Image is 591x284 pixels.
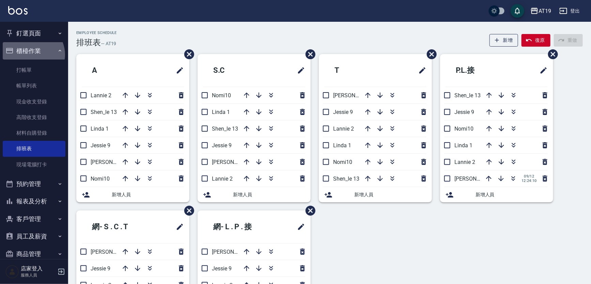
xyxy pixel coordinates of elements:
[300,201,316,221] span: 刪除班表
[112,191,184,198] span: 新增人員
[3,245,65,263] button: 商品管理
[333,176,359,182] span: Shen_le 13
[535,62,548,79] span: 修改班表的標題
[101,40,116,47] h6: — AT19
[454,109,474,115] span: Jessie 9
[454,176,500,182] span: [PERSON_NAME] 6
[212,265,232,272] span: Jessie 9
[91,109,117,115] span: Shen_le 13
[3,110,65,125] a: 高階收支登錄
[3,210,65,228] button: 客戶管理
[91,249,136,255] span: [PERSON_NAME] 6
[3,94,65,110] a: 現金收支登錄
[528,4,554,18] button: AT19
[91,176,110,182] span: Nomi10
[293,219,305,235] span: 修改班表的標題
[212,126,238,132] span: Shen_le 13
[300,44,316,64] span: 刪除班表
[91,92,111,99] span: Lannie 2
[324,58,382,83] h2: T
[543,44,559,64] span: 刪除班表
[76,38,101,47] h3: 排班表
[333,109,353,115] span: Jessie 9
[454,142,472,149] span: Linda 1
[212,249,257,255] span: [PERSON_NAME] 6
[354,191,426,198] span: 新增人員
[3,175,65,193] button: 預約管理
[91,159,136,165] span: [PERSON_NAME] 6
[3,193,65,210] button: 報表及分析
[198,187,311,202] div: 新增人員
[203,58,264,83] h2: S.C
[21,265,56,272] h5: 店家登入
[333,159,352,165] span: Nomi10
[333,92,378,99] span: [PERSON_NAME] 6
[233,191,305,198] span: 新增人員
[489,34,518,47] button: 新增
[5,265,19,279] img: Person
[212,176,233,182] span: Lannie 2
[476,191,548,198] span: 新增人員
[522,34,550,47] button: 復原
[446,58,510,83] h2: P.L.接
[172,62,184,79] span: 修改班表的標題
[3,228,65,245] button: 員工及薪資
[91,142,110,149] span: Jessie 9
[3,141,65,156] a: 排班表
[179,44,195,64] span: 刪除班表
[333,126,354,132] span: Lannie 2
[3,42,65,60] button: 櫃檯作業
[414,62,426,79] span: 修改班表的標題
[319,187,432,202] div: 新增人員
[440,187,553,202] div: 新增人員
[333,142,351,149] span: Linda 1
[522,174,537,179] span: 09/12
[522,179,537,183] span: 12:24:10
[82,58,139,83] h2: A
[557,5,583,17] button: 登出
[76,187,189,202] div: 新增人員
[293,62,305,79] span: 修改班表的標題
[3,24,65,42] button: 釘選頁面
[76,31,117,35] h2: Employee Schedule
[8,6,28,15] img: Logo
[21,272,56,278] p: 服務人員
[422,44,438,64] span: 刪除班表
[212,92,231,99] span: Nomi10
[212,109,230,115] span: Linda 1
[82,215,155,239] h2: 網- S . C . T
[454,92,481,99] span: Shen_le 13
[212,159,257,165] span: [PERSON_NAME] 6
[91,265,110,272] span: Jessie 9
[212,142,232,149] span: Jessie 9
[3,125,65,141] a: 材料自購登錄
[179,201,195,221] span: 刪除班表
[172,219,184,235] span: 修改班表的標題
[3,157,65,172] a: 現場電腦打卡
[454,126,473,132] span: Nomi10
[511,4,524,18] button: save
[454,159,475,165] span: Lannie 2
[539,7,551,15] div: AT19
[3,62,65,78] a: 打帳單
[3,78,65,94] a: 帳單列表
[203,215,278,239] h2: 網- L . P . 接
[91,126,109,132] span: Linda 1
